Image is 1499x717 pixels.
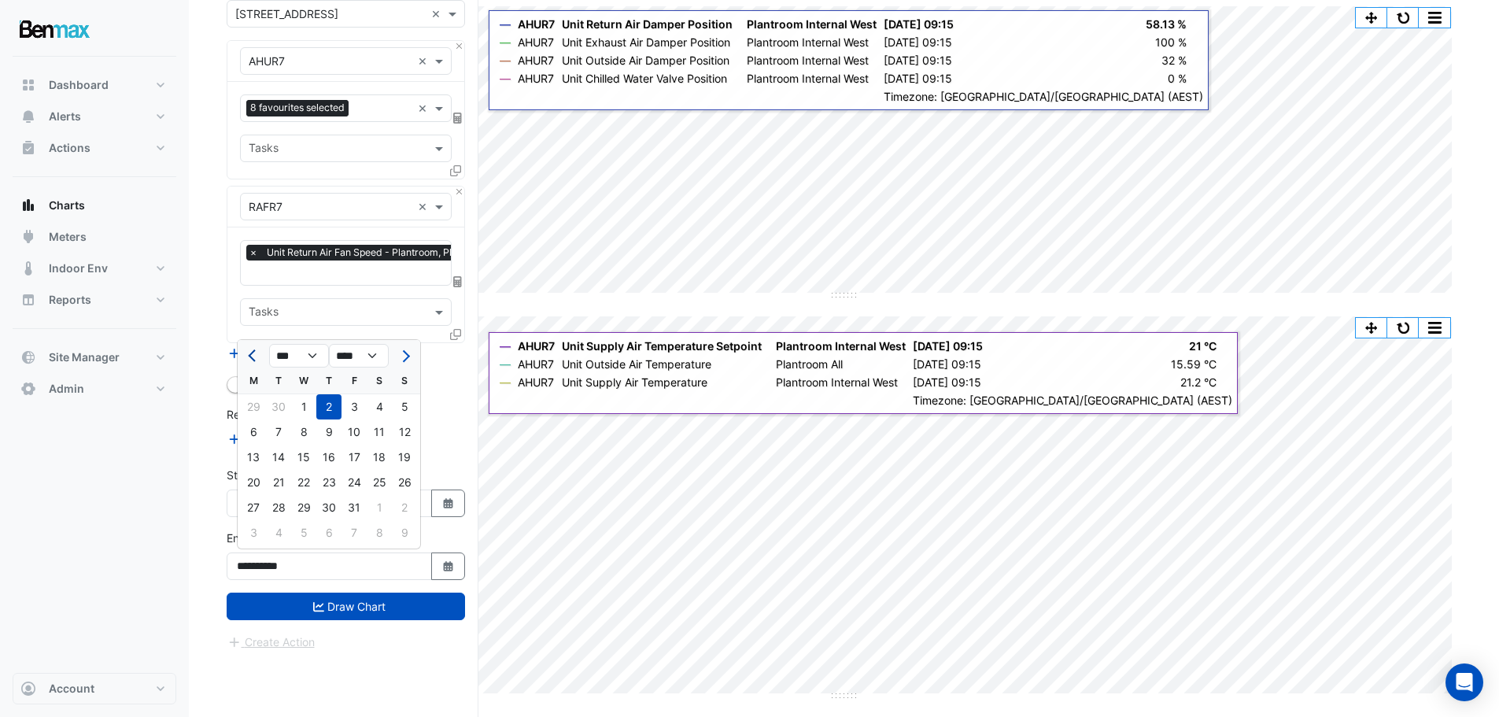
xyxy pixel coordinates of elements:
div: 19 [392,445,417,470]
div: 3 [241,520,266,545]
div: 13 [241,445,266,470]
div: Sunday, October 5, 2025 [392,394,417,419]
span: Site Manager [49,349,120,365]
div: S [367,368,392,394]
app-icon: Admin [20,381,36,397]
div: Thursday, October 16, 2025 [316,445,342,470]
span: Clone Favourites and Tasks from this Equipment to other Equipment [450,164,461,177]
div: 23 [316,470,342,495]
app-icon: Reports [20,292,36,308]
div: 1 [291,394,316,419]
button: Indoor Env [13,253,176,284]
div: Tuesday, September 30, 2025 [266,394,291,419]
button: Next month [395,343,414,368]
app-icon: Actions [20,140,36,156]
div: Thursday, October 30, 2025 [316,495,342,520]
button: Dashboard [13,69,176,101]
div: Monday, September 29, 2025 [241,394,266,419]
div: 26 [392,470,417,495]
div: 8 [291,419,316,445]
div: Monday, October 6, 2025 [241,419,266,445]
app-icon: Indoor Env [20,261,36,276]
div: Sunday, October 19, 2025 [392,445,417,470]
span: Choose Function [451,275,465,288]
div: 2 [392,495,417,520]
div: Tuesday, October 7, 2025 [266,419,291,445]
div: 1 [367,495,392,520]
div: Tuesday, October 21, 2025 [266,470,291,495]
div: Wednesday, October 15, 2025 [291,445,316,470]
fa-icon: Select Date [441,497,456,510]
div: Tuesday, October 28, 2025 [266,495,291,520]
div: Monday, October 27, 2025 [241,495,266,520]
div: Friday, October 31, 2025 [342,495,367,520]
button: Close [454,187,464,197]
div: Thursday, October 9, 2025 [316,419,342,445]
div: 5 [291,520,316,545]
div: Friday, October 10, 2025 [342,419,367,445]
button: Add Reference Line [227,430,344,448]
div: 2 [316,394,342,419]
button: Draw Chart [227,593,465,620]
div: 29 [241,394,266,419]
div: Tuesday, October 14, 2025 [266,445,291,470]
div: 16 [316,445,342,470]
div: Friday, November 7, 2025 [342,520,367,545]
app-icon: Meters [20,229,36,245]
div: Wednesday, October 29, 2025 [291,495,316,520]
div: 28 [266,495,291,520]
div: S [392,368,417,394]
div: 6 [316,520,342,545]
div: 27 [241,495,266,520]
div: Friday, October 17, 2025 [342,445,367,470]
div: Wednesday, October 1, 2025 [291,394,316,419]
button: Pan [1356,8,1387,28]
div: 7 [266,419,291,445]
button: Previous month [244,343,263,368]
div: Wednesday, October 8, 2025 [291,419,316,445]
button: Close [454,41,464,51]
span: Clone Favourites and Tasks from this Equipment to other Equipment [450,327,461,341]
app-icon: Dashboard [20,77,36,93]
span: Charts [49,198,85,213]
span: Dashboard [49,77,109,93]
app-escalated-ticket-create-button: Please draw the charts first [227,634,316,648]
button: Admin [13,373,176,405]
div: T [266,368,291,394]
div: Monday, November 3, 2025 [241,520,266,545]
div: Saturday, October 4, 2025 [367,394,392,419]
div: 31 [342,495,367,520]
div: 4 [367,394,392,419]
div: 21 [266,470,291,495]
label: Start Date [227,467,279,483]
div: 25 [367,470,392,495]
div: Thursday, October 23, 2025 [316,470,342,495]
div: Wednesday, November 5, 2025 [291,520,316,545]
div: 9 [316,419,342,445]
app-icon: Site Manager [20,349,36,365]
div: 14 [266,445,291,470]
div: 6 [241,419,266,445]
div: 15 [291,445,316,470]
div: 24 [342,470,367,495]
div: Wednesday, October 22, 2025 [291,470,316,495]
span: Actions [49,140,90,156]
div: Saturday, October 18, 2025 [367,445,392,470]
div: Friday, October 3, 2025 [342,394,367,419]
span: Clear [431,6,445,22]
div: Sunday, October 12, 2025 [392,419,417,445]
fa-icon: Select Date [441,560,456,573]
img: Company Logo [19,13,90,44]
span: Meters [49,229,87,245]
button: Pan [1356,318,1387,338]
span: Reports [49,292,91,308]
div: Tasks [246,303,279,323]
div: T [316,368,342,394]
span: Alerts [49,109,81,124]
button: More Options [1419,8,1450,28]
div: Saturday, October 25, 2025 [367,470,392,495]
button: Charts [13,190,176,221]
label: End Date [227,530,274,546]
div: Tasks [246,139,279,160]
div: 10 [342,419,367,445]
